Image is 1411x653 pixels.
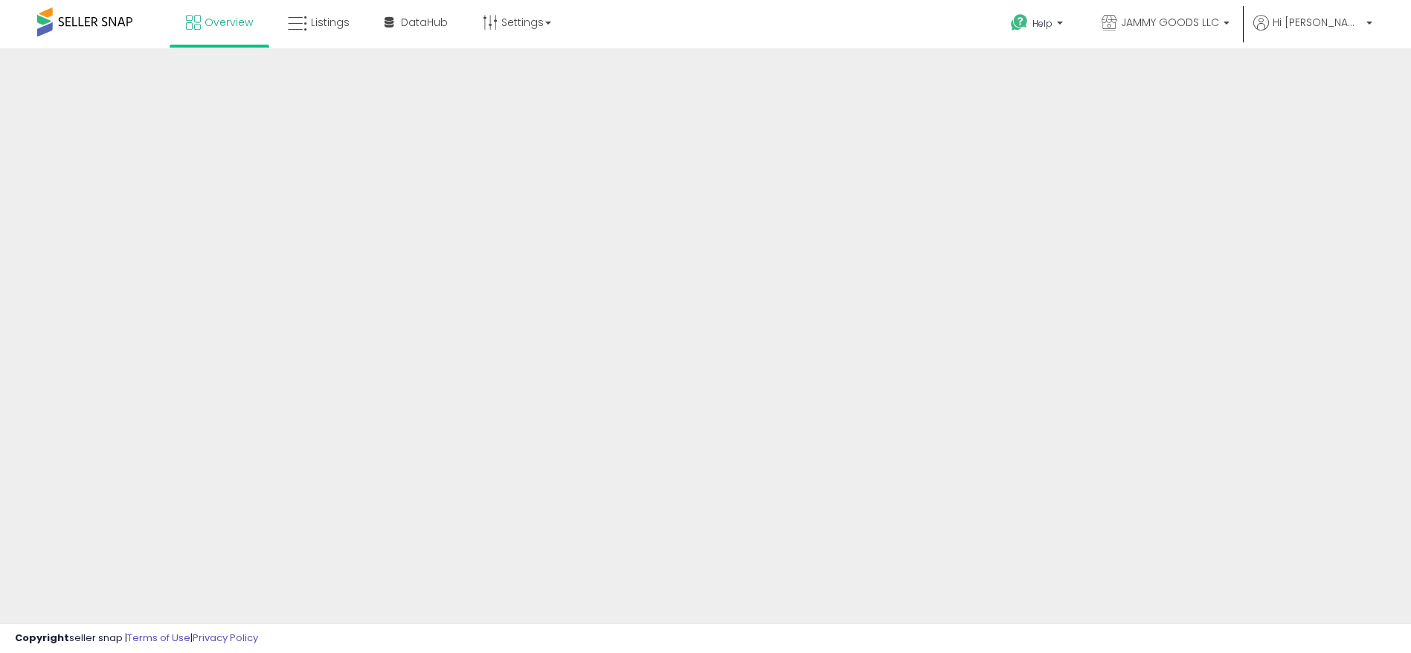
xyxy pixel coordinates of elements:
[1032,17,1052,30] span: Help
[999,2,1078,48] a: Help
[15,631,69,645] strong: Copyright
[127,631,190,645] a: Terms of Use
[1273,15,1362,30] span: Hi [PERSON_NAME]
[1010,13,1029,32] i: Get Help
[311,15,350,30] span: Listings
[205,15,253,30] span: Overview
[1121,15,1219,30] span: JAMMY GOODS LLC
[1253,15,1372,48] a: Hi [PERSON_NAME]
[15,631,258,646] div: seller snap | |
[193,631,258,645] a: Privacy Policy
[401,15,448,30] span: DataHub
